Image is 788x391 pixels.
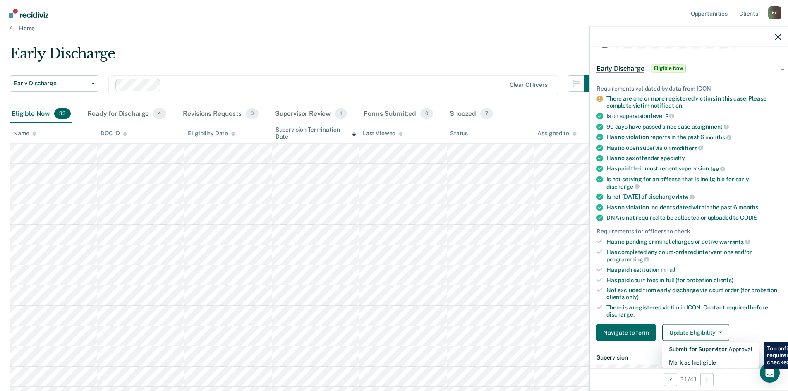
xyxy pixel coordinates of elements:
[596,228,781,235] div: Requirements for officers to check
[606,183,640,190] span: discharge
[335,108,347,119] span: 1
[705,134,731,140] span: months
[10,45,601,69] div: Early Discharge
[450,130,468,137] div: Status
[606,204,781,211] div: Has no violation incidents dated within the past 6
[606,238,781,245] div: Has no pending criminal charges or active
[596,324,656,341] button: Navigate to form
[606,214,781,221] div: DNA is not required to be collected or uploaded to
[596,64,644,72] span: Early Discharge
[606,112,781,120] div: Is on supervision level
[590,368,788,390] div: 31 / 41
[606,95,781,109] div: There are one or more registered victims in this case. Please complete victim notification.
[10,24,778,32] a: Home
[672,144,704,151] span: modifiers
[651,64,686,72] span: Eligible Now
[596,354,781,361] dt: Supervision
[275,126,356,140] div: Supervision Termination Date
[246,108,259,119] span: 0
[363,130,403,137] div: Last Viewed
[664,373,677,386] button: Previous Opportunity
[700,373,714,386] button: Next Opportunity
[661,155,685,161] span: specialty
[719,238,750,245] span: warrants
[667,266,675,273] span: full
[662,343,759,356] button: Submit for Supervisor Approval
[606,175,781,190] div: Is not serving for an offense that is ineligible for early
[740,214,757,221] span: CODIS
[606,304,781,318] div: There is a registered victim in ICON. Contact required before
[606,165,781,173] div: Has paid their most recent supervision
[606,155,781,162] div: Has no sex offender
[480,108,493,119] span: 7
[9,9,48,18] img: Recidiviz
[510,82,548,89] div: Clear officers
[606,287,781,301] div: Not excluded from early discharge via court order (for probation clients
[626,294,639,300] span: only)
[606,144,781,151] div: Has no open supervision
[537,130,576,137] div: Assigned to
[606,249,781,263] div: Has completed any court-ordered interventions and/or
[54,108,71,119] span: 33
[606,134,781,141] div: Has no violation reports in the past 6
[596,324,659,341] a: Navigate to form link
[14,80,88,87] span: Early Discharge
[662,324,729,341] button: Update Eligibility
[188,130,235,137] div: Eligibility Date
[606,276,781,283] div: Has paid court fees in full (for probation
[273,105,349,123] div: Supervisor Review
[590,55,788,82] div: Early DischargeEligible Now
[86,105,168,123] div: Ready for Discharge
[606,193,781,201] div: Is not [DATE] of discharge
[606,311,635,317] span: discharge.
[13,130,36,137] div: Name
[710,166,725,172] span: fee
[662,356,759,369] button: Mark as Ineligible
[665,113,675,119] span: 2
[101,130,127,137] div: DOC ID
[606,266,781,273] div: Has paid restitution in
[738,204,758,210] span: months
[420,108,433,119] span: 0
[448,105,495,123] div: Snoozed
[692,123,729,130] span: assignment
[10,105,72,123] div: Eligible Now
[181,105,260,123] div: Revisions Requests
[153,108,166,119] span: 4
[760,363,780,383] div: Open Intercom Messenger
[606,123,781,130] div: 90 days have passed since case
[676,194,694,200] span: date
[362,105,435,123] div: Forms Submitted
[768,6,781,19] div: K C
[606,256,649,262] span: programming
[596,85,781,92] div: Requirements validated by data from ICON
[714,276,733,283] span: clients)
[768,6,781,19] button: Profile dropdown button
